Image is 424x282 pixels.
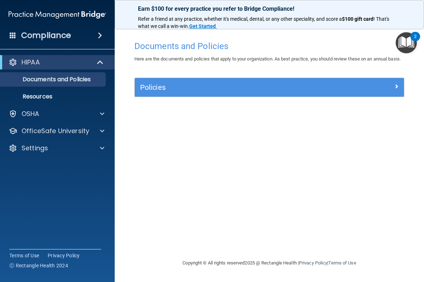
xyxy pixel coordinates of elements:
[5,76,103,83] p: Documents and Policies
[414,37,416,46] div: 2
[138,16,342,22] span: Refer a friend at any practice, whether it's medical, dental, or any other speciality, and score a
[22,58,40,67] p: HIPAA
[134,42,404,51] h4: Documents and Policies
[22,110,39,118] p: OSHA
[140,82,399,93] a: Policies
[21,30,71,40] h4: Compliance
[22,127,89,135] p: OfficeSafe University
[9,110,104,118] a: OSHA
[138,5,401,12] p: Earn $100 for every practice you refer to Bridge Compliance!
[396,32,417,53] button: Open Resource Center, 2 new notifications
[9,58,104,67] a: HIPAA
[189,23,216,29] strong: Get Started
[5,93,103,100] p: Resources
[140,83,331,91] h5: Policies
[189,23,217,29] a: Get Started
[299,260,327,266] a: Privacy Policy
[22,144,48,152] p: Settings
[138,16,390,29] span: ! That's what we call a win-win.
[48,252,80,259] a: Privacy Policy
[9,252,39,259] a: Terms of Use
[139,252,400,274] div: Copyright © All rights reserved 2025 @ Rectangle Health | |
[342,16,373,22] strong: $100 gift card
[328,260,356,266] a: Terms of Use
[9,144,104,152] a: Settings
[9,127,104,135] a: OfficeSafe University
[9,8,106,22] img: PMB logo
[9,262,68,269] span: Ⓒ Rectangle Health 2024
[134,56,401,62] span: Here are the documents and policies that apply to your organization. As best practice, you should...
